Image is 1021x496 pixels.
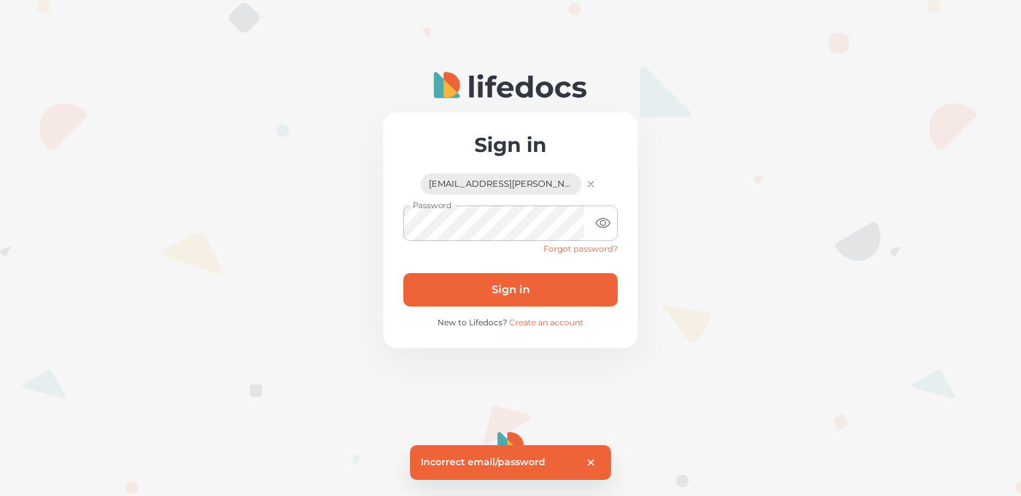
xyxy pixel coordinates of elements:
[421,179,582,189] span: [EMAIL_ADDRESS][PERSON_NAME][DOMAIN_NAME]
[413,199,452,211] label: Password
[590,210,616,236] button: toggle password visibility
[509,317,584,327] a: Create an account
[403,273,618,307] button: Sign in
[543,244,618,254] a: Forgot password?
[403,317,618,328] p: New to Lifedocs?
[582,453,600,472] button: close
[421,454,545,471] p: Incorrect email/password
[403,133,618,157] h2: Sign in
